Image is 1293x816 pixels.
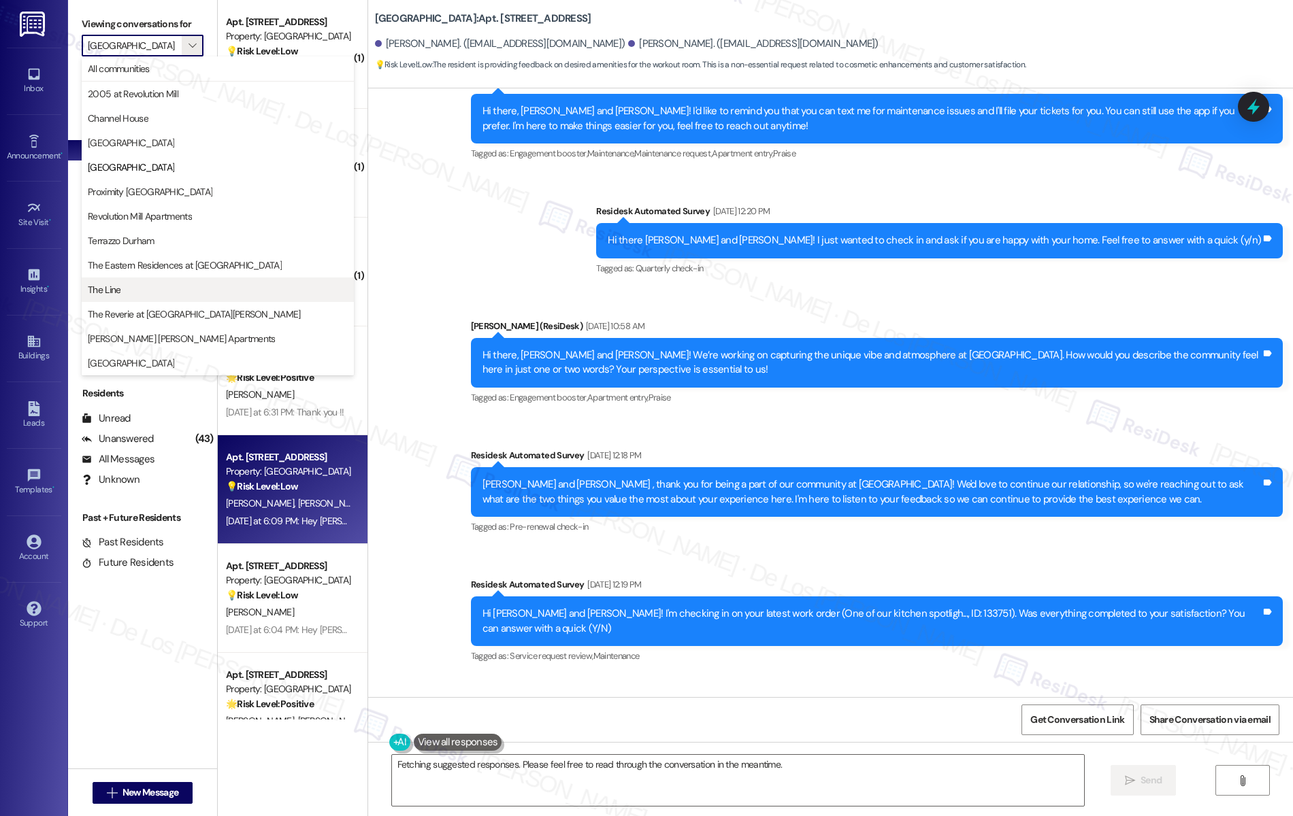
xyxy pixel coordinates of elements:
[482,607,1261,636] div: Hi [PERSON_NAME] and [PERSON_NAME]! I'm checking in on your latest work order (One of our kitchen...
[226,388,294,401] span: [PERSON_NAME]
[88,112,148,125] span: Channel House
[52,483,54,492] span: •
[82,14,203,35] label: Viewing conversations for
[7,464,61,500] a: Templates •
[107,787,117,798] i: 
[47,282,49,292] span: •
[68,77,217,91] div: Prospects + Residents
[510,521,588,532] span: Pre-renewal check-in
[226,573,352,588] div: Property: [GEOGRAPHIC_DATA]
[634,148,712,159] span: Maintenance request ,
[226,480,298,492] strong: 💡 Risk Level: Low
[471,143,1283,163] div: Tagged as:
[226,497,298,509] span: [PERSON_NAME]
[68,262,217,277] div: Prospects
[61,149,63,158] span: •
[88,307,301,321] span: The Reverie at [GEOGRAPHIC_DATA][PERSON_NAME]
[226,606,294,618] span: [PERSON_NAME]
[712,148,773,159] span: Apartment entry ,
[1125,775,1135,786] i: 
[1149,713,1271,727] span: Share Conversation via email
[82,432,154,446] div: Unanswered
[510,392,587,403] span: Engagement booster ,
[7,530,61,567] a: Account
[710,204,770,218] div: [DATE] 12:20 PM
[192,428,217,449] div: (43)
[596,204,1283,223] div: Residesk Automated Survey
[297,497,365,509] span: [PERSON_NAME]
[7,397,61,434] a: Leads
[226,29,352,44] div: Property: [GEOGRAPHIC_DATA]
[88,136,174,150] span: [GEOGRAPHIC_DATA]
[88,332,275,345] span: [PERSON_NAME] [PERSON_NAME] Apartments
[375,58,1026,72] span: : The resident is providing feedback on desired amenities for the workout room. This is a non-ess...
[82,556,174,570] div: Future Residents
[482,104,1261,133] div: Hi there, [PERSON_NAME] and [PERSON_NAME]! I'd like to remind you that you can text me for mainte...
[375,59,432,70] strong: 💡 Risk Level: Low
[471,517,1283,537] div: Tagged as:
[68,386,217,401] div: Residents
[7,63,61,99] a: Inbox
[584,577,641,592] div: [DATE] 12:19 PM
[375,37,625,51] div: [PERSON_NAME]. ([EMAIL_ADDRESS][DOMAIN_NAME])
[1111,765,1177,796] button: Send
[82,411,131,426] div: Unread
[510,148,587,159] span: Engagement booster ,
[587,148,634,159] span: Maintenance ,
[88,160,174,174] span: [GEOGRAPHIC_DATA]
[226,715,298,727] span: [PERSON_NAME]
[1237,775,1247,786] i: 
[482,477,1261,507] div: [PERSON_NAME] and [PERSON_NAME] , thank you for being a part of our community at [GEOGRAPHIC_DATA...
[297,715,365,727] span: [PERSON_NAME]
[88,356,174,370] span: [GEOGRAPHIC_DATA]
[82,452,154,466] div: All Messages
[226,515,1083,527] div: [DATE] at 6:09 PM: Hey [PERSON_NAME] and [PERSON_NAME]! Thanks for the gym suggestions. I'll pass...
[7,197,61,233] a: Site Visit •
[1141,704,1279,735] button: Share Conversation via email
[226,371,314,384] strong: 🌟 Risk Level: Positive
[583,319,644,333] div: [DATE] 10:58 AM
[88,87,178,101] span: 2005 at Revolution Mill
[122,785,178,800] span: New Message
[88,234,154,248] span: Terrazzo Durham
[1030,713,1124,727] span: Get Conversation Link
[636,262,703,274] span: Quarterly check-in
[1141,773,1162,787] span: Send
[82,535,164,549] div: Past Residents
[82,473,140,487] div: Unknown
[88,62,150,75] span: All communities
[7,330,61,367] a: Buildings
[93,782,193,804] button: New Message
[1021,704,1133,735] button: Get Conversation Link
[471,577,1283,596] div: Residesk Automated Survey
[226,406,344,418] div: [DATE] at 6:31 PM: Thank you !!
[471,319,1283,338] div: [PERSON_NAME] (ResiDesk)
[88,185,212,199] span: Proximity [GEOGRAPHIC_DATA]
[482,348,1261,377] div: Hi there, [PERSON_NAME] and [PERSON_NAME]! We’re working on capturing the unique vibe and atmosph...
[226,682,352,696] div: Property: [GEOGRAPHIC_DATA]
[226,589,298,601] strong: 💡 Risk Level: Low
[226,15,352,29] div: Apt. [STREET_ADDRESS]
[649,392,671,403] span: Praise
[471,448,1283,467] div: Residesk Automated Survey
[596,258,1283,278] div: Tagged as:
[68,511,217,525] div: Past + Future Residents
[226,45,298,57] strong: 💡 Risk Level: Low
[226,450,352,464] div: Apt. [STREET_ADDRESS]
[88,283,120,296] span: The Line
[7,597,61,634] a: Support
[471,388,1283,407] div: Tagged as:
[593,650,640,662] span: Maintenance
[226,464,352,479] div: Property: [GEOGRAPHIC_DATA]
[226,668,352,682] div: Apt. [STREET_ADDRESS]
[49,216,51,225] span: •
[189,40,196,51] i: 
[608,233,1261,248] div: Hi there [PERSON_NAME] and [PERSON_NAME]! I just wanted to check in and ask if you are happy with...
[88,209,192,223] span: Revolution Mill Apartments
[471,646,1283,666] div: Tagged as:
[226,624,1042,636] div: [DATE] at 6:04 PM: Hey [PERSON_NAME]! Thanks for confirming. I'll pass along your interest in a l...
[226,559,352,573] div: Apt. [STREET_ADDRESS]
[88,258,282,272] span: The Eastern Residences at [GEOGRAPHIC_DATA]
[88,35,182,56] input: All communities
[510,650,593,662] span: Service request review ,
